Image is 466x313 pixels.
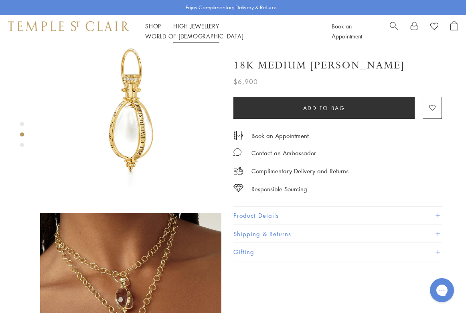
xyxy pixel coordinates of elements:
[40,20,221,201] img: P51825-E18ASTRID
[430,21,438,33] a: View Wishlist
[233,225,442,243] button: Shipping & Returns
[233,207,442,225] button: Product Details
[233,97,415,119] button: Add to bag
[303,104,345,112] span: Add to bag
[233,76,258,87] span: $6,900
[145,21,314,41] nav: Main navigation
[251,166,348,176] p: Complimentary Delivery and Returns
[20,120,24,153] div: Product gallery navigation
[251,148,316,158] div: Contact an Ambassador
[251,131,309,140] a: Book an Appointment
[145,22,161,30] a: ShopShop
[145,32,243,40] a: World of [DEMOGRAPHIC_DATA]World of [DEMOGRAPHIC_DATA]
[450,21,458,41] a: Open Shopping Bag
[233,184,243,192] img: icon_sourcing.svg
[251,184,307,194] div: Responsible Sourcing
[233,166,243,176] img: icon_delivery.svg
[233,243,442,261] button: Gifting
[186,4,277,12] p: Enjoy Complimentary Delivery & Returns
[426,275,458,305] iframe: Gorgias live chat messenger
[233,58,405,72] h1: 18K Medium [PERSON_NAME]
[8,21,129,31] img: Temple St. Clair
[233,131,243,140] img: icon_appointment.svg
[173,22,219,30] a: High JewelleryHigh Jewellery
[332,22,362,40] a: Book an Appointment
[390,21,398,41] a: Search
[233,148,241,156] img: MessageIcon-01_2.svg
